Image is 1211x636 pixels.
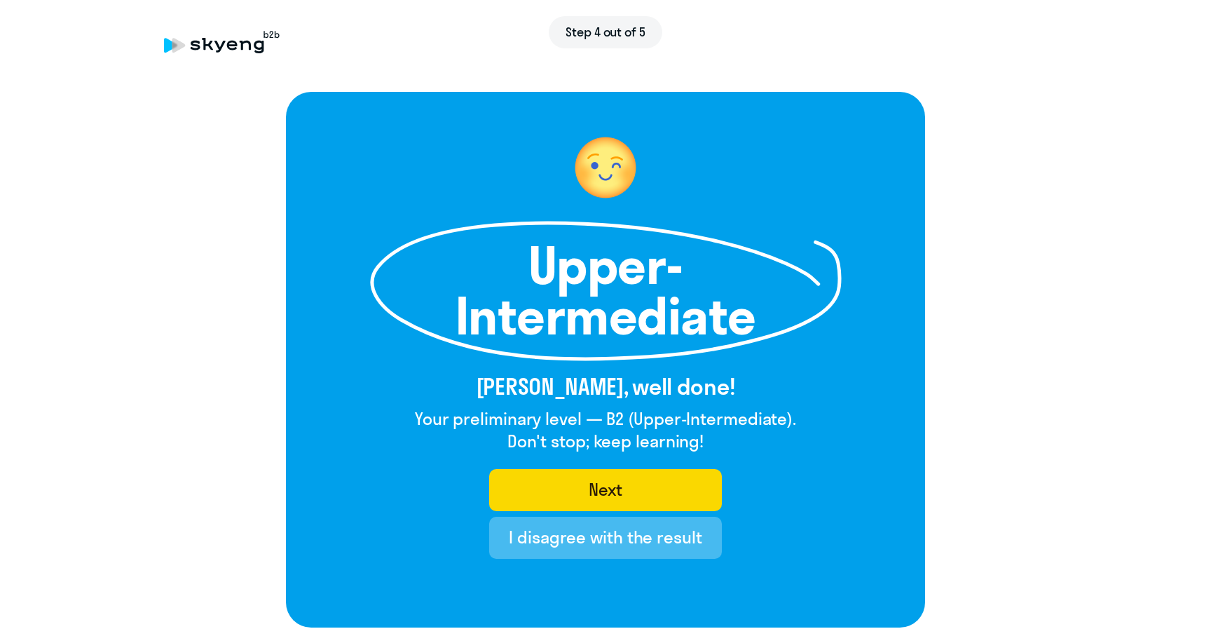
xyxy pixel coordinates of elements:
[589,478,623,501] div: Next
[563,126,648,210] img: level
[415,372,796,400] h3: [PERSON_NAME], well done!
[489,469,721,511] button: Next
[509,526,702,548] div: I disagree with the result
[415,430,796,452] h4: Don't stop; keep learning!
[415,407,796,430] h4: Your preliminary level — B2 (Upper-Intermediate).
[489,517,721,559] button: I disagree with the result
[444,241,767,341] h1: Upper-Intermediate
[566,23,645,41] span: Step 4 out of 5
